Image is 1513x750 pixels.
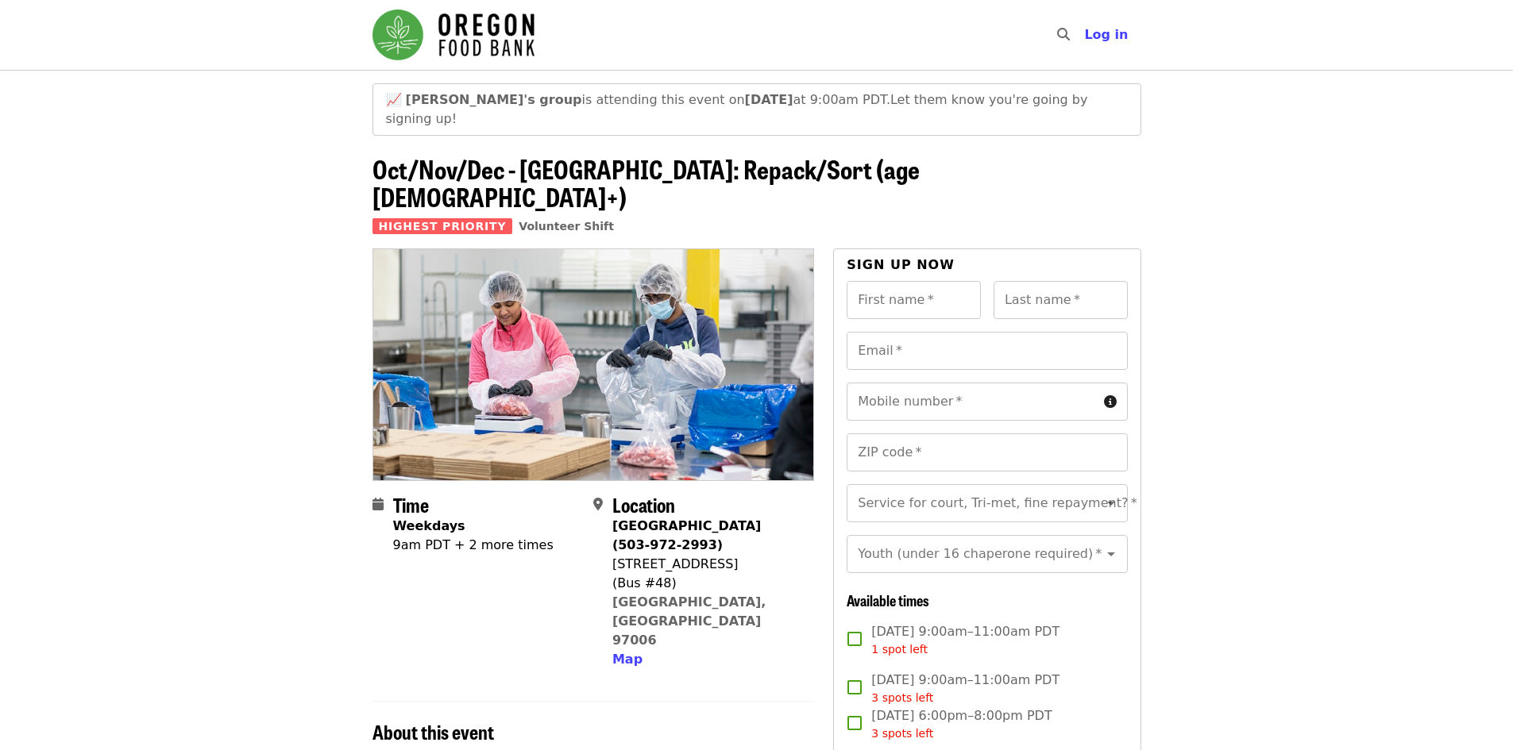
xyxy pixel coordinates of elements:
[871,706,1052,742] span: [DATE] 6:00pm–8:00pm PDT
[372,218,513,234] span: Highest Priority
[612,518,761,552] strong: [GEOGRAPHIC_DATA] (503-972-2993)
[847,383,1097,421] input: Mobile number
[1071,19,1141,51] button: Log in
[406,92,582,107] strong: [PERSON_NAME]'s group
[393,536,554,555] div: 9am PDT + 2 more times
[386,92,402,107] span: growth emoji
[871,643,928,656] span: 1 spot left
[393,490,429,518] span: Time
[745,92,793,107] strong: [DATE]
[1079,16,1092,54] input: Search
[1100,492,1122,514] button: Open
[593,497,603,512] i: map-marker-alt icon
[871,691,933,704] span: 3 spots left
[612,650,643,669] button: Map
[847,281,981,319] input: First name
[1057,27,1070,42] i: search icon
[406,92,890,107] span: is attending this event on at 9:00am PDT.
[1100,543,1122,565] button: Open
[847,257,955,272] span: Sign up now
[612,574,801,593] div: (Bus #48)
[612,555,801,574] div: [STREET_ADDRESS]
[847,590,929,610] span: Available times
[372,150,920,215] span: Oct/Nov/Dec - [GEOGRAPHIC_DATA]: Repack/Sort (age [DEMOGRAPHIC_DATA]+)
[372,717,494,745] span: About this event
[871,671,1059,706] span: [DATE] 9:00am–11:00am PDT
[871,622,1059,658] span: [DATE] 9:00am–11:00am PDT
[519,220,614,233] a: Volunteer Shift
[847,332,1127,370] input: Email
[372,497,384,512] i: calendar icon
[847,433,1127,471] input: ZIP code
[612,490,675,518] span: Location
[871,727,933,740] span: 3 spots left
[372,10,535,60] img: Oregon Food Bank - Home
[373,249,814,479] img: Oct/Nov/Dec - Beaverton: Repack/Sort (age 10+) organized by Oregon Food Bank
[612,594,766,648] a: [GEOGRAPHIC_DATA], [GEOGRAPHIC_DATA] 97006
[1104,394,1117,410] i: circle-info icon
[1084,27,1128,42] span: Log in
[994,281,1128,319] input: Last name
[612,652,643,667] span: Map
[393,518,465,533] strong: Weekdays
